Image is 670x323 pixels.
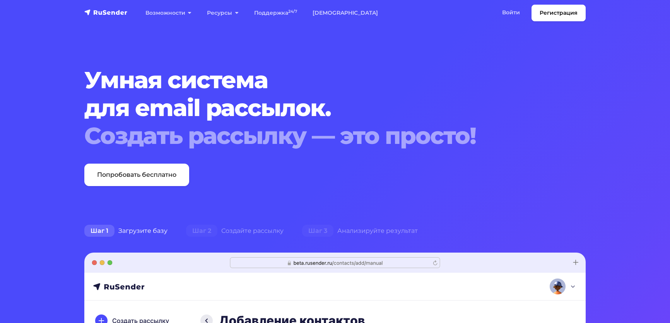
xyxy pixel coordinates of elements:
[532,5,586,21] a: Регистрация
[246,5,305,21] a: Поддержка24/7
[186,225,217,237] span: Шаг 2
[84,164,189,186] a: Попробовать бесплатно
[84,122,543,150] div: Создать рассылку — это просто!
[288,9,297,14] sup: 24/7
[75,223,177,239] div: Загрузите базу
[302,225,333,237] span: Шаг 3
[494,5,528,21] a: Войти
[305,5,386,21] a: [DEMOGRAPHIC_DATA]
[199,5,246,21] a: Ресурсы
[84,225,115,237] span: Шаг 1
[84,9,128,16] img: RuSender
[138,5,199,21] a: Возможности
[177,223,293,239] div: Создайте рассылку
[293,223,427,239] div: Анализируйте результат
[84,66,543,150] h1: Умная система для email рассылок.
